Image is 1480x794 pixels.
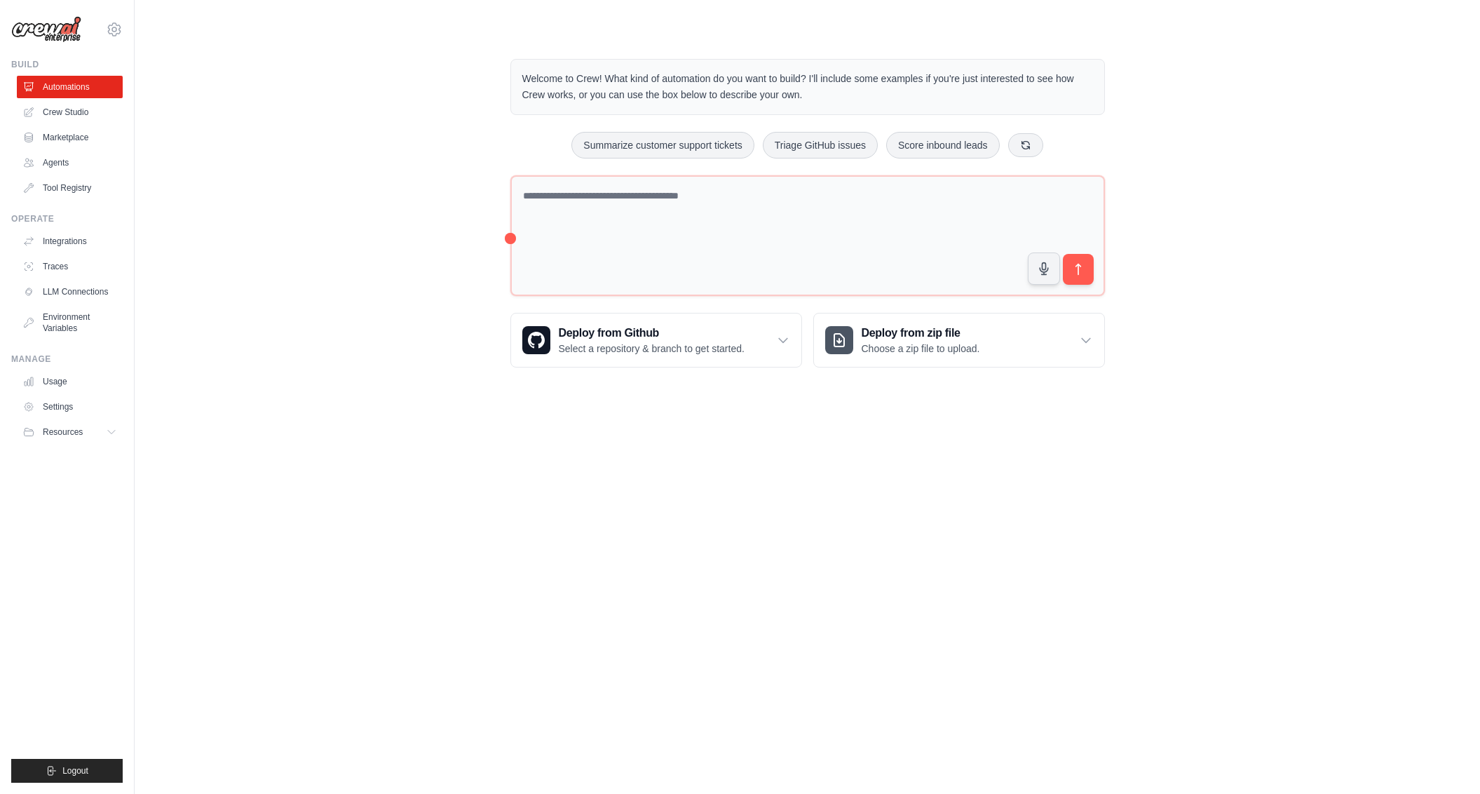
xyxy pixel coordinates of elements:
[17,370,123,393] a: Usage
[862,325,980,342] h3: Deploy from zip file
[763,132,878,159] button: Triage GitHub issues
[17,126,123,149] a: Marketplace
[862,342,980,356] p: Choose a zip file to upload.
[17,230,123,253] a: Integrations
[17,76,123,98] a: Automations
[11,59,123,70] div: Build
[11,16,81,43] img: Logo
[17,306,123,339] a: Environment Variables
[11,354,123,365] div: Manage
[17,281,123,303] a: LLM Connections
[11,759,123,783] button: Logout
[559,342,745,356] p: Select a repository & branch to get started.
[522,71,1093,103] p: Welcome to Crew! What kind of automation do you want to build? I'll include some examples if you'...
[17,177,123,199] a: Tool Registry
[559,325,745,342] h3: Deploy from Github
[17,255,123,278] a: Traces
[62,765,88,776] span: Logout
[17,396,123,418] a: Settings
[43,426,83,438] span: Resources
[17,101,123,123] a: Crew Studio
[17,421,123,443] button: Resources
[571,132,754,159] button: Summarize customer support tickets
[886,132,1000,159] button: Score inbound leads
[17,152,123,174] a: Agents
[11,213,123,224] div: Operate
